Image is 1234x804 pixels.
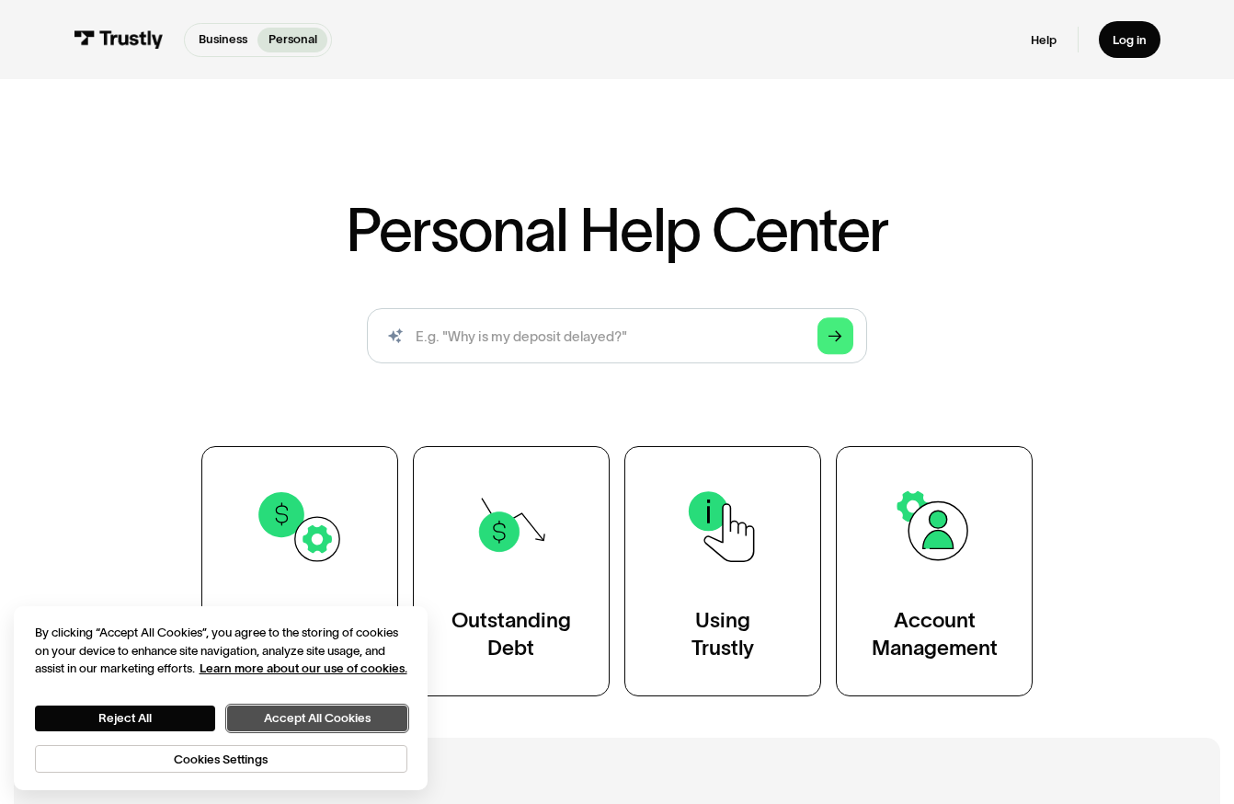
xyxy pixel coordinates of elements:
[199,30,247,49] p: Business
[74,30,164,50] img: Trustly Logo
[227,706,407,731] button: Accept All Cookies
[691,606,754,661] div: Using Trustly
[201,446,398,696] a: TransactionSupport
[35,706,215,731] button: Reject All
[346,200,888,260] h1: Personal Help Center
[451,606,571,661] div: Outstanding Debt
[14,606,428,790] div: Cookie banner
[413,446,610,696] a: OutstandingDebt
[35,745,407,773] button: Cookies Settings
[624,446,821,696] a: UsingTrustly
[367,308,867,363] input: search
[189,28,258,52] a: Business
[35,624,407,678] div: By clicking “Accept All Cookies”, you agree to the storing of cookies on your device to enhance s...
[200,661,407,675] a: More information about your privacy, opens in a new tab
[367,308,867,363] form: Search
[872,606,998,661] div: Account Management
[1031,32,1057,48] a: Help
[269,30,317,49] p: Personal
[1113,32,1147,48] div: Log in
[35,624,407,773] div: Privacy
[836,446,1033,696] a: AccountManagement
[257,28,327,52] a: Personal
[1099,21,1160,58] a: Log in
